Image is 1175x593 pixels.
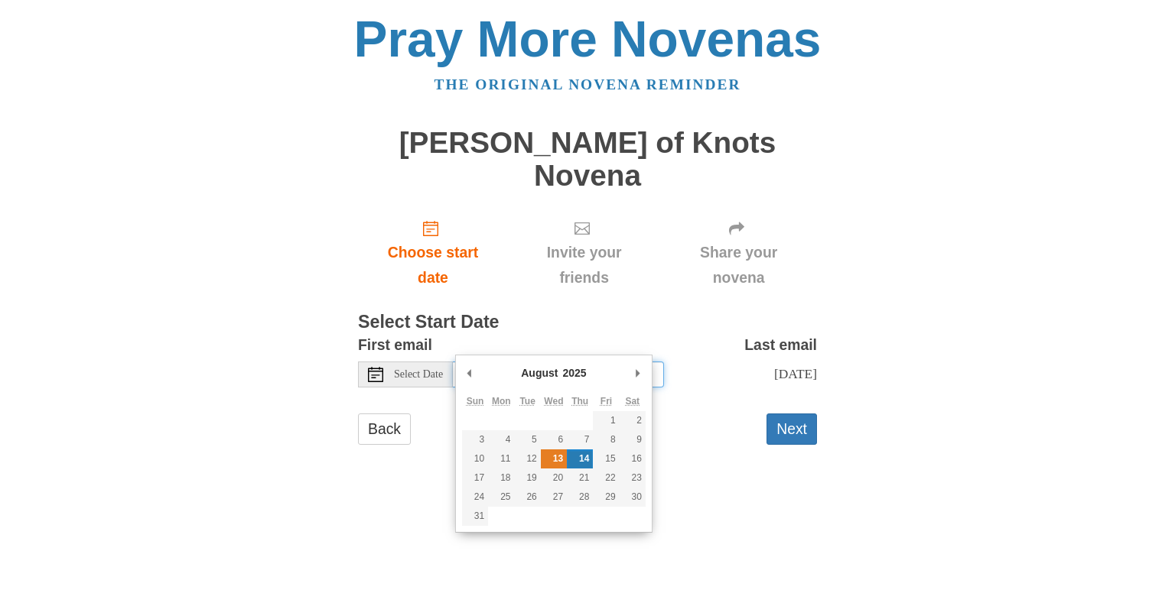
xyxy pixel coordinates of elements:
[601,396,612,407] abbr: Friday
[488,449,514,468] button: 11
[394,369,443,380] span: Select Date
[567,430,593,449] button: 7
[523,240,645,290] span: Invite your friends
[620,468,646,488] button: 23
[515,468,541,488] button: 19
[462,468,488,488] button: 17
[593,411,619,430] button: 1
[541,468,567,488] button: 20
[544,396,563,407] abbr: Wednesday
[462,449,488,468] button: 10
[620,411,646,430] button: 2
[488,488,514,507] button: 25
[467,396,484,407] abbr: Sunday
[358,127,817,192] h1: [PERSON_NAME] of Knots Novena
[660,207,817,298] div: Click "Next" to confirm your start date first.
[541,488,567,507] button: 27
[453,361,664,387] input: Use the arrow keys to pick a date
[358,413,411,445] a: Back
[593,488,619,507] button: 29
[358,313,817,332] h3: Select Start Date
[515,488,541,507] button: 26
[767,413,817,445] button: Next
[567,488,593,507] button: 28
[354,11,822,67] a: Pray More Novenas
[435,76,741,92] a: The original novena reminder
[675,240,802,290] span: Share your novena
[593,468,619,488] button: 22
[488,468,514,488] button: 18
[462,361,477,384] button: Previous Month
[567,449,593,468] button: 14
[560,361,588,384] div: 2025
[358,332,432,358] label: First email
[492,396,511,407] abbr: Monday
[593,430,619,449] button: 8
[358,207,508,298] a: Choose start date
[744,332,817,358] label: Last email
[508,207,660,298] div: Click "Next" to confirm your start date first.
[625,396,640,407] abbr: Saturday
[541,430,567,449] button: 6
[620,449,646,468] button: 16
[630,361,646,384] button: Next Month
[571,396,588,407] abbr: Thursday
[519,396,535,407] abbr: Tuesday
[519,361,560,384] div: August
[462,507,488,526] button: 31
[515,430,541,449] button: 5
[541,449,567,468] button: 13
[620,488,646,507] button: 30
[488,430,514,449] button: 4
[515,449,541,468] button: 12
[462,430,488,449] button: 3
[373,240,493,290] span: Choose start date
[620,430,646,449] button: 9
[567,468,593,488] button: 21
[774,366,817,381] span: [DATE]
[593,449,619,468] button: 15
[462,488,488,507] button: 24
